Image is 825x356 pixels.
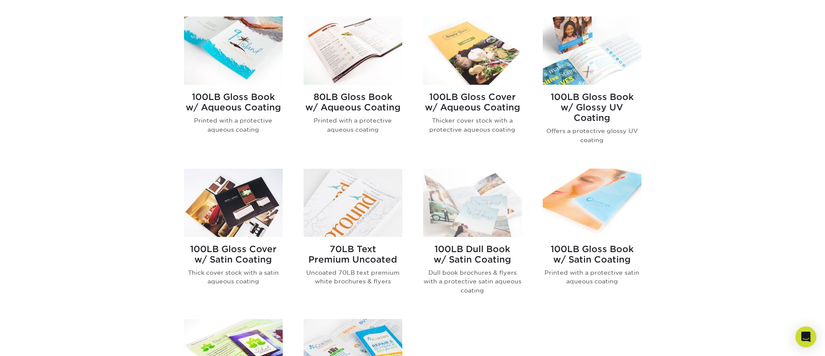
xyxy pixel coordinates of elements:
a: 100LB Gloss Cover<br/>w/ Aqueous Coating Brochures & Flyers 100LB Gloss Coverw/ Aqueous Coating T... [423,17,522,158]
a: 100LB Dull Book<br/>w/ Satin Coating Brochures & Flyers 100LB Dull Bookw/ Satin Coating Dull book... [423,169,522,309]
img: 100LB Dull Book<br/>w/ Satin Coating Brochures & Flyers [423,169,522,237]
img: 70LB Text<br/>Premium Uncoated Brochures & Flyers [304,169,402,237]
h2: 70LB Text Premium Uncoated [304,244,402,265]
img: 100LB Gloss Book<br/>w/ Aqueous Coating Brochures & Flyers [184,17,283,85]
div: Open Intercom Messenger [795,326,816,347]
h2: 100LB Gloss Book w/ Satin Coating [543,244,641,265]
h2: 100LB Gloss Cover w/ Satin Coating [184,244,283,265]
p: Printed with a protective satin aqueous coating [543,268,641,286]
h2: 80LB Gloss Book w/ Aqueous Coating [304,92,402,113]
img: 100LB Gloss Book<br/>w/ Glossy UV Coating Brochures & Flyers [543,17,641,85]
p: Offers a protective glossy UV coating [543,126,641,144]
a: 100LB Gloss Book<br/>w/ Glossy UV Coating Brochures & Flyers 100LB Gloss Bookw/ Glossy UV Coating... [543,17,641,158]
img: 100LB Gloss Cover<br/>w/ Aqueous Coating Brochures & Flyers [423,17,522,85]
p: Thicker cover stock with a protective aqueous coating [423,116,522,134]
p: Thick cover stock with a satin aqueous coating [184,268,283,286]
img: 100LB Gloss Cover<br/>w/ Satin Coating Brochures & Flyers [184,169,283,237]
img: 100LB Gloss Book<br/>w/ Satin Coating Brochures & Flyers [543,169,641,237]
p: Printed with a protective aqueous coating [184,116,283,134]
h2: 100LB Gloss Cover w/ Aqueous Coating [423,92,522,113]
a: 100LB Gloss Book<br/>w/ Satin Coating Brochures & Flyers 100LB Gloss Bookw/ Satin Coating Printed... [543,169,641,309]
a: 100LB Gloss Cover<br/>w/ Satin Coating Brochures & Flyers 100LB Gloss Coverw/ Satin Coating Thick... [184,169,283,309]
p: Printed with a protective aqueous coating [304,116,402,134]
h2: 100LB Gloss Book w/ Glossy UV Coating [543,92,641,123]
h2: 100LB Dull Book w/ Satin Coating [423,244,522,265]
p: Uncoated 70LB text premium white brochures & flyers [304,268,402,286]
a: 100LB Gloss Book<br/>w/ Aqueous Coating Brochures & Flyers 100LB Gloss Bookw/ Aqueous Coating Pri... [184,17,283,158]
a: 70LB Text<br/>Premium Uncoated Brochures & Flyers 70LB TextPremium Uncoated Uncoated 70LB text pr... [304,169,402,309]
p: Dull book brochures & flyers with a protective satin aqueous coating [423,268,522,295]
img: 80LB Gloss Book<br/>w/ Aqueous Coating Brochures & Flyers [304,17,402,85]
a: 80LB Gloss Book<br/>w/ Aqueous Coating Brochures & Flyers 80LB Gloss Bookw/ Aqueous Coating Print... [304,17,402,158]
h2: 100LB Gloss Book w/ Aqueous Coating [184,92,283,113]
